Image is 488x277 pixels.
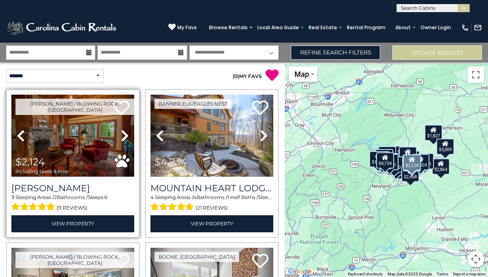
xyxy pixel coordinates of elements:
a: About [391,22,415,33]
button: Change map style [289,67,317,82]
a: Add to favorites [252,100,268,117]
div: Sleeping Areas / Bathrooms / Sleeps: [150,194,273,213]
a: (0)MY FAVS [233,73,262,79]
span: including taxes & fees [15,169,68,174]
div: $5,383 [399,147,417,163]
span: Map data ©2025 Google [388,272,432,276]
div: $1,827 [425,125,442,141]
span: 4 [150,194,154,200]
a: Rental Program [343,22,390,33]
a: [PERSON_NAME] / Blowing Rock, [GEOGRAPHIC_DATA] [15,252,134,268]
div: $2,468 [401,166,419,182]
a: View Property [150,215,273,232]
img: mail-regular-white.png [474,24,482,32]
button: Map camera controls [468,251,484,267]
span: 3 [11,194,14,200]
a: View Property [11,215,134,232]
a: Owner Login [416,22,455,33]
img: Google [287,266,314,277]
div: $3,384 [392,146,410,162]
img: White-1-2.png [6,19,119,36]
span: $4,734 [155,156,187,168]
span: 6 [105,194,107,200]
div: $1,491 [416,153,434,169]
a: [PERSON_NAME] / Blowing Rock, [GEOGRAPHIC_DATA] [15,99,134,115]
span: (11 reviews) [57,203,87,213]
img: thumbnail_163263019.jpeg [150,95,273,177]
a: Banner Elk/Eagles Nest [155,99,231,109]
a: Open this area in Google Maps (opens a new window) [287,266,314,277]
a: Mountain Heart Lodge at [GEOGRAPHIC_DATA] [150,183,273,194]
button: Toggle fullscreen view [468,67,484,83]
span: 1 Half Baths / [227,194,258,200]
div: Sleeping Areas / Bathrooms / Sleeps: [11,194,134,213]
a: Browse Rentals [205,22,252,33]
div: $1,792 [369,151,387,167]
h3: Azalea Hill [11,183,134,194]
h3: Mountain Heart Lodge at Eagles Nest [150,183,273,194]
span: My Favs [177,24,197,31]
a: Boone, [GEOGRAPHIC_DATA] [155,252,239,262]
button: Update Results [392,45,482,60]
div: $3,230 [375,149,393,165]
a: Report a map error [453,272,486,276]
a: [PERSON_NAME] [11,183,134,194]
a: Refine Search Filters [291,45,380,60]
img: thumbnail_163277858.jpeg [11,95,134,177]
span: Map [294,70,309,78]
div: $2,555 [378,146,396,162]
span: $2,124 [15,156,45,168]
span: 2 [54,194,57,200]
div: $2,124 [403,154,421,171]
span: ( ) [233,73,239,79]
button: Keyboard shortcuts [348,271,383,277]
a: Add to favorites [252,253,268,270]
span: including taxes & fees [155,169,207,174]
span: 0 [234,73,237,79]
div: $3,009 [436,138,454,155]
img: phone-regular-white.png [461,24,469,32]
a: Local Area Guide [253,22,303,33]
div: $4,734 [376,152,394,169]
a: Terms (opens in new tab) [437,272,448,276]
span: (21 reviews) [196,203,228,213]
span: 4 [193,194,196,200]
a: My Favs [168,23,197,32]
a: Real Estate [305,22,341,33]
div: $2,864 [432,158,450,175]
